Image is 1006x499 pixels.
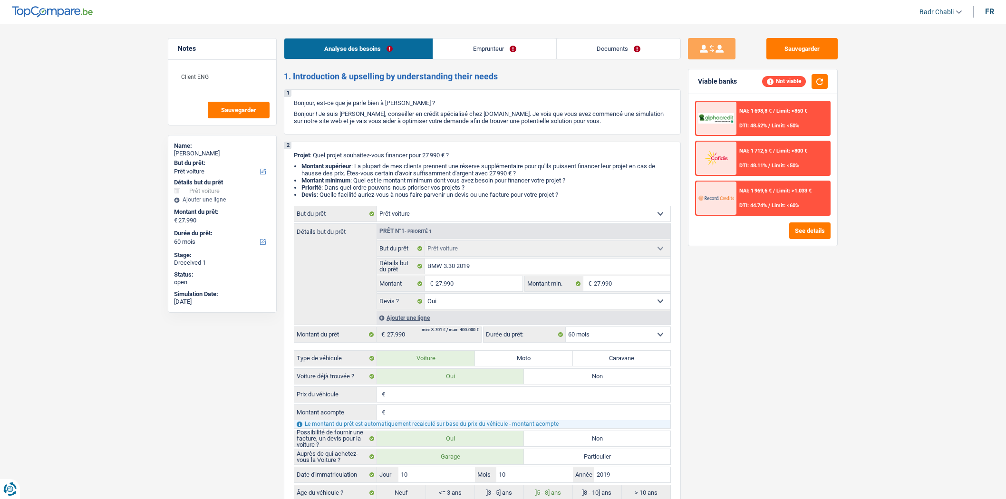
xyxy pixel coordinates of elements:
[772,163,799,169] span: Limit: <50%
[301,177,350,184] strong: Montant minimum
[398,467,474,482] input: JJ
[912,4,962,20] a: Badr Chabli
[766,38,838,59] button: Sauvegarder
[919,8,954,16] span: Badr Chabli
[294,152,310,159] span: Projet
[377,351,475,366] label: Voiture
[496,467,572,482] input: MM
[294,467,377,482] label: Date d'immatriculation
[377,327,387,342] span: €
[524,369,671,384] label: Non
[475,467,496,482] label: Mois
[377,387,387,402] span: €
[776,188,812,194] span: Limit: >1.033 €
[301,191,317,198] span: Devis
[377,276,425,291] label: Montant
[174,230,269,237] label: Durée du prêt:
[294,99,671,106] p: Bonjour, est-ce que je parle bien à [PERSON_NAME] ?
[294,327,377,342] label: Montant du prêt
[772,123,799,129] span: Limit: <50%
[284,38,433,59] a: Analyse des besoins
[573,467,594,482] label: Année
[698,189,734,207] img: Record Credits
[525,276,583,291] label: Montant min.
[174,298,271,306] div: [DATE]
[377,369,524,384] label: Oui
[377,467,398,482] label: Jour
[174,290,271,298] div: Simulation Date:
[698,149,734,167] img: Cofidis
[739,163,767,169] span: DTI: 48.11%
[284,71,681,82] h2: 1. Introduction & upselling by understanding their needs
[377,241,425,256] label: But du prêt
[301,177,671,184] li: : Quel est le montant minimum dont vous avez besoin pour financer votre projet ?
[284,142,291,149] div: 2
[294,152,671,159] p: : Quel projet souhaitez-vous financer pour 27 990 € ?
[294,431,377,446] label: Possibilité de fournir une facture, un devis pour la voiture ?
[178,45,267,53] h5: Notes
[377,228,434,234] div: Prêt n°1
[12,6,93,18] img: TopCompare Logo
[739,123,767,129] span: DTI: 48.52%
[174,278,271,286] div: open
[301,163,351,170] strong: Montant supérieur
[773,148,775,154] span: /
[294,387,377,402] label: Prix du véhicule
[174,259,271,267] div: Dreceived 1
[294,369,377,384] label: Voiture déjà trouvée ?
[294,420,670,428] div: Le montant du prêt est automatiquement recalculé sur base du prix du véhicule - montant acompte
[294,224,377,235] label: Détails but du prêt
[294,110,671,125] p: Bonjour ! Je suis [PERSON_NAME], conseiller en crédit spécialisé chez [DOMAIN_NAME]. Je vois que ...
[174,217,177,224] span: €
[776,108,807,114] span: Limit: >850 €
[776,148,807,154] span: Limit: >800 €
[762,76,806,86] div: Not viable
[301,184,671,191] li: : Dans quel ordre pouvons-nous prioriser vos projets ?
[377,311,670,325] div: Ajouter une ligne
[284,90,291,97] div: 1
[698,77,737,86] div: Viable banks
[484,327,566,342] label: Durée du prêt:
[294,351,377,366] label: Type de véhicule
[573,351,671,366] label: Caravane
[294,449,377,464] label: Auprès de qui achetez-vous la Voiture ?
[524,449,671,464] label: Particulier
[377,405,387,420] span: €
[377,431,524,446] label: Oui
[433,38,556,59] a: Emprunteur
[174,142,271,150] div: Name:
[174,159,269,167] label: But du prêt:
[174,251,271,259] div: Stage:
[294,206,377,221] label: But du prêt
[739,108,772,114] span: NAI: 1 698,8 €
[789,222,831,239] button: See details
[475,351,573,366] label: Moto
[739,188,772,194] span: NAI: 1 969,6 €
[174,271,271,278] div: Status:
[208,102,270,118] button: Sauvegarder
[739,148,772,154] span: NAI: 1 712,5 €
[739,202,767,209] span: DTI: 44.74%
[405,229,432,234] span: - Priorité 1
[594,467,670,482] input: AAAA
[174,196,271,203] div: Ajouter une ligne
[174,208,269,216] label: Montant du prêt:
[524,431,671,446] label: Non
[294,405,377,420] label: Montant acompte
[768,202,770,209] span: /
[377,294,425,309] label: Devis ?
[773,108,775,114] span: /
[768,123,770,129] span: /
[583,276,594,291] span: €
[772,202,799,209] span: Limit: <60%
[557,38,680,59] a: Documents
[301,163,671,177] li: : La plupart de mes clients prennent une réserve supplémentaire pour qu'ils puissent financer leu...
[221,107,256,113] span: Sauvegarder
[698,113,734,124] img: AlphaCredit
[377,259,425,274] label: Détails but du prêt
[377,449,524,464] label: Garage
[422,328,479,332] div: min: 3.701 € / max: 400.000 €
[174,150,271,157] div: [PERSON_NAME]
[425,276,435,291] span: €
[301,191,671,198] li: : Quelle facilité auriez-vous à nous faire parvenir un devis ou une facture pour votre projet ?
